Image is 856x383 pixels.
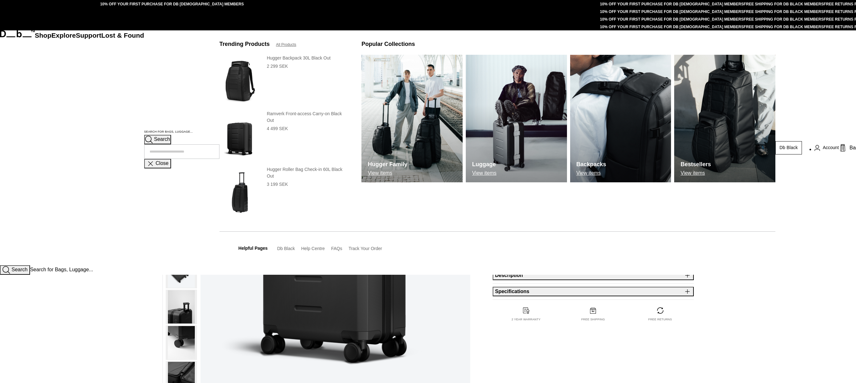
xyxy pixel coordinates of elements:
[144,159,171,168] button: Close
[744,17,824,22] a: FREE SHIPPING FOR DB BLACK MEMBERS
[76,32,102,39] a: Support
[600,25,743,29] a: 10% OFF YOUR FIRST PURCHASE FOR DB [DEMOGRAPHIC_DATA] MEMBERS
[267,110,349,124] h3: Ramverk Front-access Carry-on Black Out
[775,141,802,154] a: Db Black
[744,9,824,14] a: FREE SHIPPING FOR DB BLACK MEMBERS
[466,55,567,182] img: Db
[331,246,342,251] a: FAQs
[267,182,288,187] span: 3 199 SEK
[277,246,295,251] a: Db Black
[100,2,244,6] a: 10% OFF YOUR FIRST PURCHASE FOR DB [DEMOGRAPHIC_DATA] MEMBERS
[267,64,288,69] span: 2 299 SEK
[674,55,775,182] a: Db Bestsellers View items
[276,42,296,47] a: All Products
[361,55,463,182] img: Db
[600,2,743,6] a: 10% OFF YOUR FIRST PURCHASE FOR DB [DEMOGRAPHIC_DATA] MEMBERS
[744,2,824,6] a: FREE SHIPPING FOR DB BLACK MEMBERS
[493,271,694,280] button: Description
[368,160,407,169] h3: Hugger Family
[144,135,171,144] button: Search
[156,160,169,166] span: Close
[101,32,144,39] a: Lost & Found
[267,55,349,61] h3: Hugger Backpack 30L Black Out
[680,160,711,169] h3: Bestsellers
[219,166,261,219] img: Hugger Roller Bag Check-in 60L Black Out
[35,32,52,39] a: Shop
[35,30,144,265] nav: Main Navigation
[576,170,606,176] p: View items
[219,110,261,163] img: Ramverk Front-access Carry-on Black Out
[267,126,288,131] span: 4 499 SEK
[219,166,349,219] a: Hugger Roller Bag Check-in 60L Black Out Hugger Roller Bag Check-in 60L Black Out 3 199 SEK
[11,267,28,272] span: Search
[219,40,270,48] h3: Trending Products
[823,144,839,151] span: Account
[600,17,743,22] a: 10% OFF YOUR FIRST PURCHASE FOR DB [DEMOGRAPHIC_DATA] MEMBERS
[570,55,671,182] img: Db
[815,144,839,152] a: Account
[466,55,567,182] a: Db Luggage View items
[744,25,824,29] a: FREE SHIPPING FOR DB BLACK MEMBERS
[219,55,349,107] a: Hugger Backpack 30L Black Out Hugger Backpack 30L Black Out 2 299 SEK
[348,246,382,251] a: Track Your Order
[267,166,349,179] h3: Hugger Roller Bag Check-in 60L Black Out
[472,160,496,169] h3: Luggage
[472,170,496,176] p: View items
[680,170,711,176] p: View items
[219,55,261,107] img: Hugger Backpack 30L Black Out
[168,290,195,323] img: Ramverk Carry-on Black Out
[361,40,415,48] h3: Popular Collections
[238,245,268,252] h3: Helpful Pages
[368,170,407,176] p: View items
[648,317,672,322] p: Free returns
[674,55,775,182] img: Db
[168,326,195,359] img: Ramverk Carry-on Black Out
[361,55,463,182] a: Db Hugger Family View items
[166,325,197,360] button: Ramverk Carry-on Black Out
[600,9,743,14] a: 10% OFF YOUR FIRST PURCHASE FOR DB [DEMOGRAPHIC_DATA] MEMBERS
[52,32,76,39] a: Explore
[581,317,605,322] p: Free shipping
[301,246,325,251] a: Help Centre
[576,160,606,169] h3: Backpacks
[154,136,170,142] span: Search
[166,290,197,324] button: Ramverk Carry-on Black Out
[144,130,193,134] label: Search for Bags, Luggage...
[493,287,694,296] button: Specifications
[219,110,349,163] a: Ramverk Front-access Carry-on Black Out Ramverk Front-access Carry-on Black Out 4 499 SEK
[570,55,671,182] a: Db Backpacks View items
[512,317,541,322] p: 2 year warranty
